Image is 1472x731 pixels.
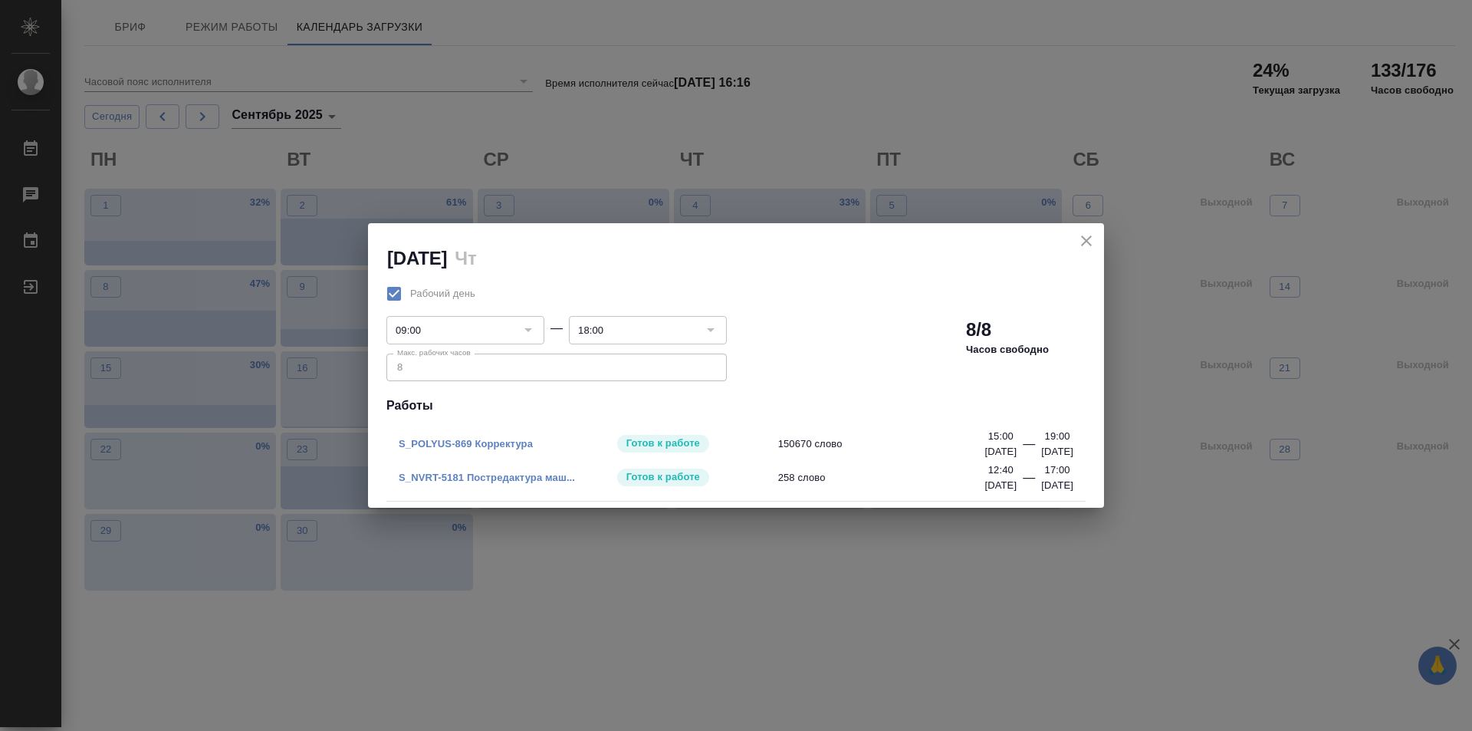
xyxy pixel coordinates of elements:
p: Готов к работе [626,436,700,451]
h4: Работы [386,397,1086,415]
span: 150670 слово [778,436,995,452]
div: — [550,319,563,338]
p: 17:00 [1045,463,1070,478]
p: [DATE] [1041,478,1073,493]
h2: Чт [455,248,476,268]
div: — [1023,435,1035,459]
p: 12:40 [988,463,1014,478]
a: S_POLYUS-869 Корректура [399,438,533,449]
p: [DATE] [1041,444,1073,459]
h2: 8/8 [966,318,991,342]
h2: [DATE] [387,248,447,268]
a: S_NVRT-5181 Постредактура маш... [399,472,575,483]
div: — [1023,469,1035,493]
span: Рабочий день [410,286,475,301]
button: close [1075,229,1098,252]
span: 258 слово [778,470,995,486]
p: [DATE] [984,444,1017,459]
p: Часов свободно [966,342,1049,357]
p: [DATE] [984,478,1017,493]
p: Готов к работе [626,469,700,485]
p: 19:00 [1045,429,1070,444]
p: 15:00 [988,429,1014,444]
